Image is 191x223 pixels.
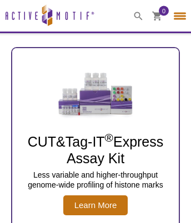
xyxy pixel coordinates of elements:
[18,170,173,190] p: Less variable and higher-throughput genome-wide profiling of histone marks
[152,11,162,23] a: 0
[63,195,128,215] span: Learn More
[162,6,165,15] span: 0
[105,131,113,144] sup: ®
[12,59,179,215] a: CUT&Tag-IT Express Assay Kit CUT&Tag-IT®Express Assay Kit Less variable and higher-throughput gen...
[46,59,145,126] img: CUT&Tag-IT Express Assay Kit
[18,133,173,167] h2: CUT&Tag-IT Express Assay Kit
